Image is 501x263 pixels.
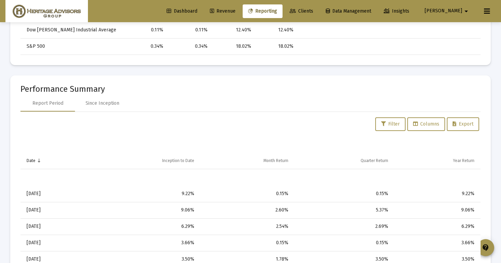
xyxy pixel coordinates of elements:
[378,4,415,18] a: Insights
[27,158,35,163] div: Date
[94,207,194,214] div: 9.06%
[425,8,462,14] span: [PERSON_NAME]
[199,153,293,169] td: Column Month Return
[20,38,123,55] td: S&P 500
[94,223,194,230] div: 6.29%
[462,4,470,18] mat-icon: arrow_drop_down
[89,153,199,169] td: Column Inception to Date
[167,8,197,14] span: Dashboard
[94,239,194,246] div: 3.66%
[162,158,194,163] div: Inception to Date
[453,121,473,127] span: Export
[398,190,474,197] div: 9.22%
[284,4,319,18] a: Clients
[204,239,288,246] div: 0.15%
[20,202,89,218] td: [DATE]
[86,100,119,107] div: Since Inception
[210,8,236,14] span: Revenue
[398,223,474,230] div: 6.29%
[375,117,406,131] button: Filter
[94,256,194,263] div: 3.50%
[248,8,277,14] span: Reporting
[173,43,208,50] div: 0.34%
[298,190,388,197] div: 0.15%
[393,153,481,169] td: Column Year Return
[173,27,208,33] div: 0.11%
[204,256,288,263] div: 1.78%
[361,158,388,163] div: Quarter Return
[293,153,393,169] td: Column Quarter Return
[384,8,409,14] span: Insights
[20,186,89,202] td: [DATE]
[398,239,474,246] div: 3.66%
[482,244,490,252] mat-icon: contact_support
[298,239,388,246] div: 0.15%
[261,43,293,50] div: 18.02%
[204,190,288,197] div: 0.15%
[298,223,388,230] div: 2.69%
[32,100,63,107] div: Report Period
[413,121,439,127] span: Columns
[398,207,474,214] div: 9.06%
[326,8,371,14] span: Data Management
[381,121,400,127] span: Filter
[320,4,377,18] a: Data Management
[407,117,445,131] button: Columns
[128,43,163,50] div: 0.34%
[204,207,288,214] div: 2.60%
[263,158,288,163] div: Month Return
[20,86,481,92] mat-card-title: Performance Summary
[20,235,89,251] td: [DATE]
[243,4,283,18] a: Reporting
[447,117,479,131] button: Export
[20,153,89,169] td: Column Date
[11,4,83,18] img: Dashboard
[217,27,251,33] div: 12.40%
[290,8,313,14] span: Clients
[20,22,123,38] td: Dow [PERSON_NAME] Industrial Average
[128,27,163,33] div: 0.11%
[204,223,288,230] div: 2.54%
[398,256,474,263] div: 3.50%
[261,27,293,33] div: 12.40%
[298,256,388,263] div: 3.50%
[20,218,89,235] td: [DATE]
[217,43,251,50] div: 18.02%
[416,4,479,18] button: [PERSON_NAME]
[204,4,241,18] a: Revenue
[298,207,388,214] div: 5.37%
[161,4,203,18] a: Dashboard
[453,158,474,163] div: Year Return
[94,190,194,197] div: 9.22%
